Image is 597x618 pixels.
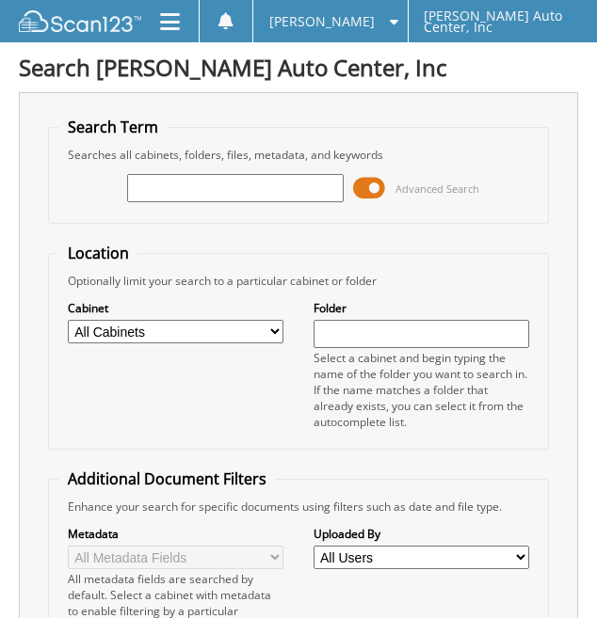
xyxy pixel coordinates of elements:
[395,182,479,196] span: Advanced Search
[68,300,284,316] label: Cabinet
[314,526,530,542] label: Uploaded By
[314,350,530,430] div: Select a cabinet and begin typing the name of the folder you want to search in. If the name match...
[58,117,168,137] legend: Search Term
[58,243,138,263] legend: Location
[58,147,540,163] div: Searches all cabinets, folders, files, metadata, and keywords
[68,526,284,542] label: Metadata
[58,499,540,515] div: Enhance your search for specific documents using filters such as date and file type.
[19,52,578,83] h1: Search [PERSON_NAME] Auto Center, Inc
[314,300,530,316] label: Folder
[58,468,276,489] legend: Additional Document Filters
[58,273,540,289] div: Optionally limit your search to a particular cabinet or folder
[19,10,141,32] img: scan123-logo-white.svg
[424,10,581,33] span: [PERSON_NAME] Auto Center, Inc
[269,16,375,27] span: [PERSON_NAME]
